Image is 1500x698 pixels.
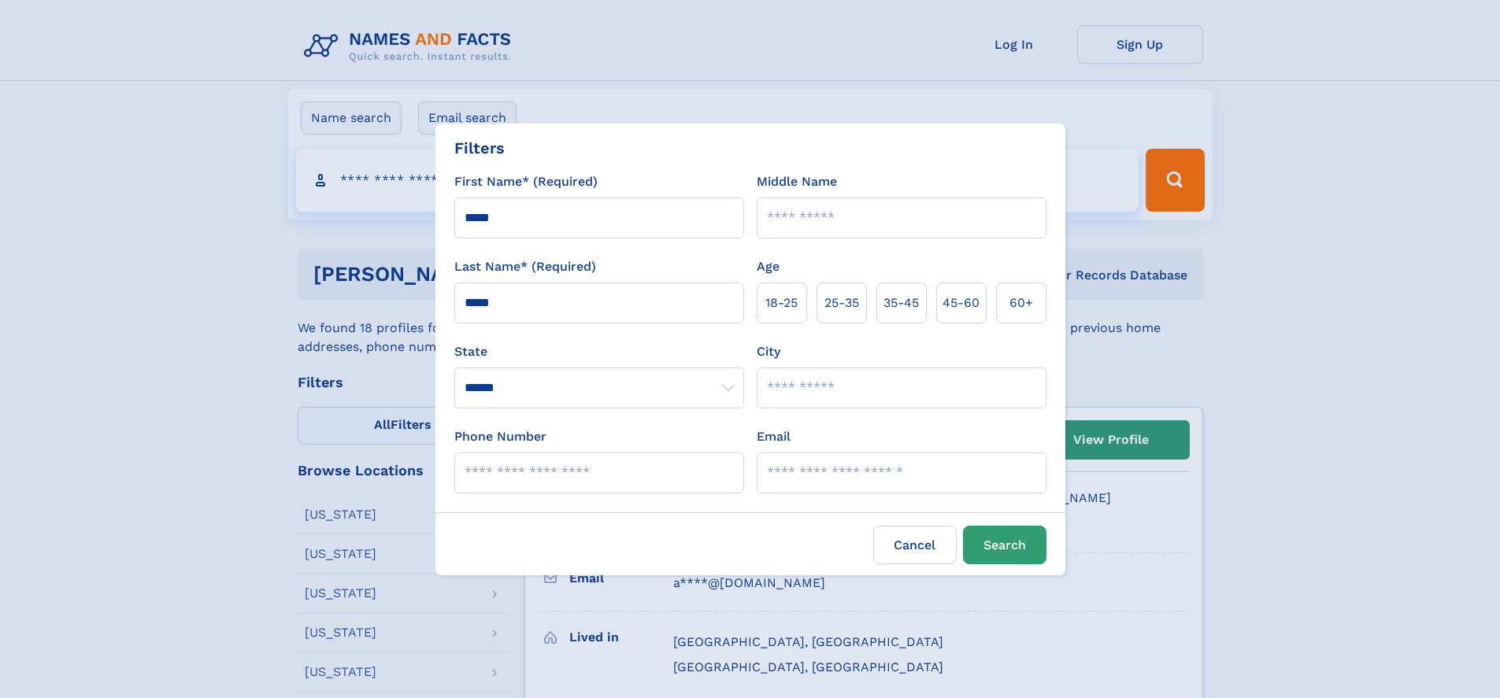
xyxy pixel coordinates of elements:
[454,427,546,446] label: Phone Number
[757,172,837,191] label: Middle Name
[1009,294,1033,312] span: 60+
[454,342,744,361] label: State
[765,294,798,312] span: 18‑25
[757,257,780,276] label: Age
[757,342,780,361] label: City
[824,294,859,312] span: 25‑35
[943,294,980,312] span: 45‑60
[883,294,919,312] span: 35‑45
[873,526,957,564] label: Cancel
[757,427,791,446] label: Email
[454,257,596,276] label: Last Name* (Required)
[454,172,598,191] label: First Name* (Required)
[454,136,505,160] div: Filters
[963,526,1046,564] button: Search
